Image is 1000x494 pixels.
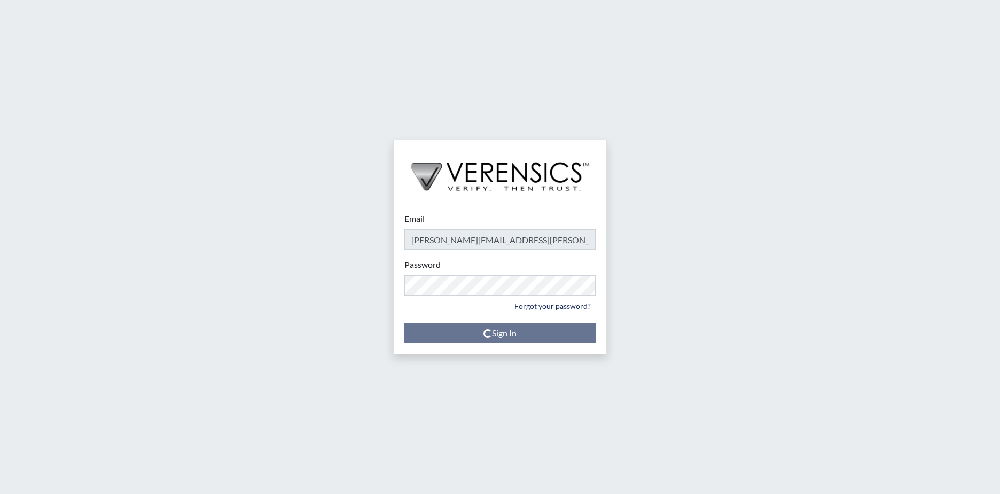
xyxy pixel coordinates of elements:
label: Email [404,212,425,225]
a: Forgot your password? [510,298,596,314]
input: Email [404,229,596,250]
label: Password [404,258,441,271]
img: logo-wide-black.2aad4157.png [394,140,606,202]
button: Sign In [404,323,596,343]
